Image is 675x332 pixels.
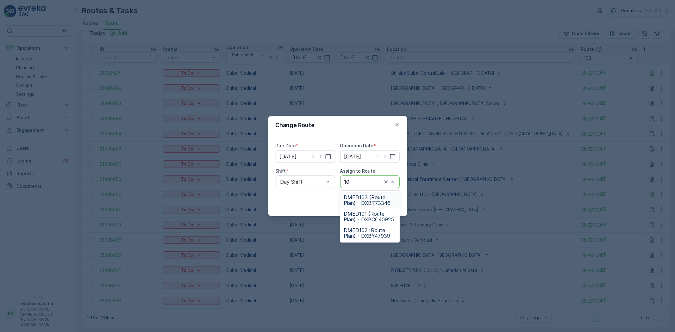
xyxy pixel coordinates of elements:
[344,227,396,239] span: DMED102 (Route Plan) - DXBY47939
[276,168,286,174] label: Shift
[276,143,296,148] label: Due Date
[276,121,315,130] p: Change Route
[340,143,374,148] label: Operation Date
[276,150,335,163] input: dd/mm/yyyy
[344,194,396,206] span: DMED103 (Route Plan) - DXBT73346
[340,150,400,163] input: dd/mm/yyyy
[344,211,396,222] span: DMED101 (Route Plan) - DXBCC40925
[340,168,376,174] label: Assign to Route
